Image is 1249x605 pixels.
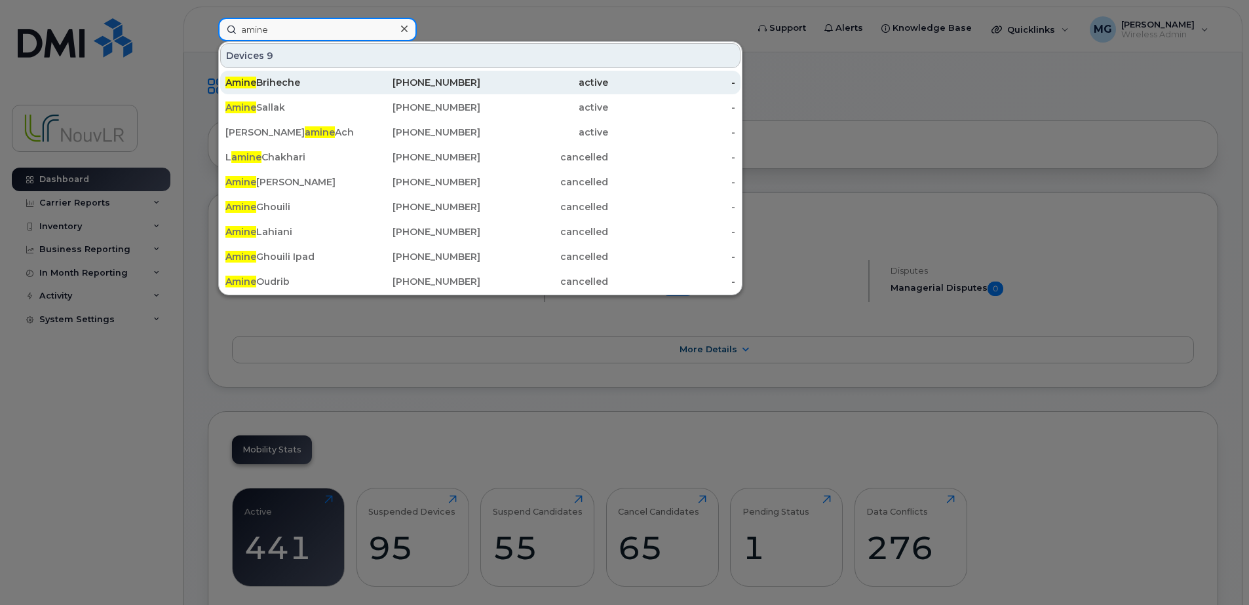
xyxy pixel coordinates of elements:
[225,151,353,164] div: L Chakhari
[353,151,481,164] div: [PHONE_NUMBER]
[480,275,608,288] div: cancelled
[608,225,736,238] div: -
[220,270,740,293] a: AmineOudrib[PHONE_NUMBER]cancelled-
[480,225,608,238] div: cancelled
[353,126,481,139] div: [PHONE_NUMBER]
[608,76,736,89] div: -
[225,276,256,287] span: Amine
[608,250,736,263] div: -
[353,101,481,114] div: [PHONE_NUMBER]
[353,200,481,213] div: [PHONE_NUMBER]
[225,77,256,88] span: Amine
[220,96,740,119] a: AmineSallak[PHONE_NUMBER]active-
[220,220,740,244] a: AmineLahiani[PHONE_NUMBER]cancelled-
[353,225,481,238] div: [PHONE_NUMBER]
[353,76,481,89] div: [PHONE_NUMBER]
[225,275,353,288] div: Oudrib
[225,126,353,139] div: [PERSON_NAME] Achour
[608,126,736,139] div: -
[480,126,608,139] div: active
[480,76,608,89] div: active
[220,120,740,144] a: [PERSON_NAME]amineAchour[PHONE_NUMBER]active-
[608,151,736,164] div: -
[267,49,273,62] span: 9
[305,126,335,138] span: amine
[480,175,608,189] div: cancelled
[480,200,608,213] div: cancelled
[220,145,740,169] a: LamineChakhari[PHONE_NUMBER]cancelled-
[231,151,261,163] span: amine
[480,151,608,164] div: cancelled
[608,175,736,189] div: -
[480,101,608,114] div: active
[608,101,736,114] div: -
[225,226,256,238] span: Amine
[225,76,353,89] div: Briheche
[225,175,353,189] div: [PERSON_NAME]
[225,200,353,213] div: Ghouili
[225,101,256,113] span: Amine
[608,200,736,213] div: -
[353,275,481,288] div: [PHONE_NUMBER]
[225,201,256,213] span: Amine
[220,195,740,219] a: AmineGhouili[PHONE_NUMBER]cancelled-
[225,176,256,188] span: Amine
[225,225,353,238] div: Lahiani
[225,251,256,263] span: Amine
[225,101,353,114] div: Sallak
[220,71,740,94] a: AmineBriheche[PHONE_NUMBER]active-
[220,245,740,268] a: AmineGhouili Ipad[PHONE_NUMBER]cancelled-
[225,250,353,263] div: Ghouili Ipad
[220,43,740,68] div: Devices
[480,250,608,263] div: cancelled
[353,250,481,263] div: [PHONE_NUMBER]
[608,275,736,288] div: -
[220,170,740,194] a: Amine[PERSON_NAME][PHONE_NUMBER]cancelled-
[353,175,481,189] div: [PHONE_NUMBER]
